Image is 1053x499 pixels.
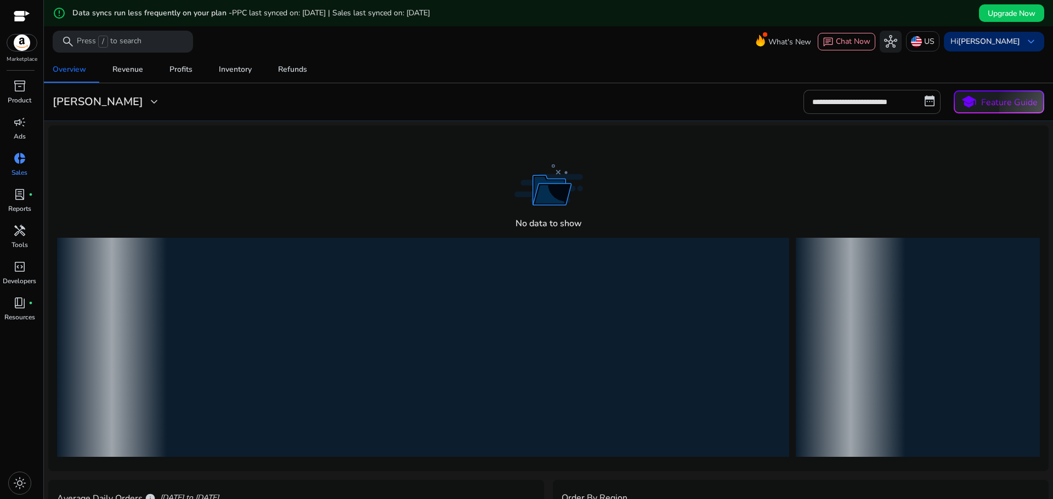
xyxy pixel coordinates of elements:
[72,9,430,18] h5: Data syncs run less frequently on your plan -
[1024,35,1038,48] span: keyboard_arrow_down
[7,55,37,64] p: Marketplace
[77,36,141,48] p: Press to search
[13,79,26,93] span: inventory_2
[961,94,977,110] span: school
[12,168,27,177] p: Sales
[29,192,33,197] span: fiber_manual_record
[8,204,31,214] p: Reports
[148,95,161,108] span: expand_more
[3,276,36,286] p: Developers
[53,7,66,20] mat-icon: error_outline
[514,164,583,205] img: no_data_found_dark.svg
[13,152,26,165] span: donut_small
[232,8,430,18] span: PPC last synced on: [DATE] | Sales last synced on: [DATE]
[880,31,902,53] button: hub
[981,96,1038,109] p: Feature Guide
[13,224,26,237] span: handyman
[29,301,33,305] span: fiber_manual_record
[13,296,26,309] span: book_4
[53,66,86,73] div: Overview
[911,36,922,47] img: us.svg
[516,219,582,229] h4: No data to show
[818,33,875,50] button: chatChat Now
[278,66,307,73] div: Refunds
[924,32,935,51] p: US
[988,8,1035,19] span: Upgrade Now
[57,238,789,457] div: loading
[219,66,252,73] div: Inventory
[13,116,26,129] span: campaign
[796,238,1040,457] div: loading
[836,36,870,47] span: Chat Now
[954,90,1044,113] button: schoolFeature Guide
[979,4,1044,22] button: Upgrade Now
[12,240,28,250] p: Tools
[4,312,35,322] p: Resources
[169,66,193,73] div: Profits
[13,477,26,490] span: light_mode
[768,32,811,51] span: What's New
[13,260,26,273] span: code_blocks
[14,131,26,141] p: Ads
[884,35,897,48] span: hub
[98,36,108,48] span: /
[8,95,31,105] p: Product
[53,95,143,108] h3: [PERSON_NAME]
[823,37,834,48] span: chat
[112,66,143,73] div: Revenue
[61,35,75,48] span: search
[958,36,1020,47] b: [PERSON_NAME]
[950,38,1020,45] p: Hi
[13,188,26,201] span: lab_profile
[7,35,37,51] img: amazon.svg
